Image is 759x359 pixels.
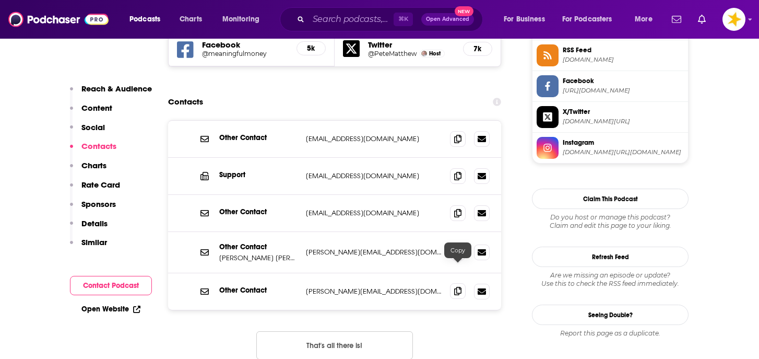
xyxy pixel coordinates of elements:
[421,51,427,56] img: Pete Matthew
[70,84,152,103] button: Reach & Audience
[202,50,288,57] a: @meaningfulmoney
[537,75,684,97] a: Facebook[URL][DOMAIN_NAME]
[563,138,684,147] span: Instagram
[305,44,317,53] h5: 5k
[309,11,394,28] input: Search podcasts, credits, & more...
[219,253,298,262] p: [PERSON_NAME] [PERSON_NAME]
[70,160,106,180] button: Charts
[219,133,298,142] p: Other Contact
[444,242,471,258] div: Copy
[532,213,689,230] div: Claim and edit this page to your liking.
[394,13,413,26] span: ⌘ K
[455,6,473,16] span: New
[668,10,685,28] a: Show notifications dropdown
[532,247,689,267] button: Refresh Feed
[168,92,203,112] h2: Contacts
[722,8,745,31] img: User Profile
[306,171,442,180] p: [EMAIL_ADDRESS][DOMAIN_NAME]
[563,56,684,64] span: meaningfulmoney.libsyn.com
[222,12,259,27] span: Monitoring
[219,286,298,295] p: Other Contact
[562,12,612,27] span: For Podcasters
[537,137,684,159] a: Instagram[DOMAIN_NAME][URL][DOMAIN_NAME]
[429,50,441,57] span: Host
[532,189,689,209] button: Claim This Podcast
[81,180,120,190] p: Rate Card
[81,218,108,228] p: Details
[426,17,469,22] span: Open Advanced
[635,12,653,27] span: More
[532,213,689,222] span: Do you host or manage this podcast?
[81,122,105,132] p: Social
[129,12,160,27] span: Podcasts
[563,45,684,55] span: RSS Feed
[122,11,174,28] button: open menu
[306,134,442,143] p: [EMAIL_ADDRESS][DOMAIN_NAME]
[306,287,442,296] p: [PERSON_NAME][EMAIL_ADDRESS][DOMAIN_NAME]
[368,40,455,50] h5: Twitter
[532,271,689,288] div: Are we missing an episode or update? Use this to check the RSS feed immediately.
[70,276,152,295] button: Contact Podcast
[563,148,684,156] span: instagram.com/meaningfulmoney.tv
[81,237,107,247] p: Similar
[70,180,120,199] button: Rate Card
[81,103,112,113] p: Content
[722,8,745,31] span: Logged in as Spreaker_Prime
[70,237,107,257] button: Similar
[627,11,666,28] button: open menu
[70,218,108,238] button: Details
[219,207,298,216] p: Other Contact
[532,329,689,338] div: Report this page as a duplicate.
[70,122,105,142] button: Social
[219,242,298,251] p: Other Contact
[555,11,627,28] button: open menu
[290,7,493,31] div: Search podcasts, credits, & more...
[563,107,684,117] span: X/Twitter
[81,84,152,94] p: Reach & Audience
[81,160,106,170] p: Charts
[180,12,202,27] span: Charts
[306,248,442,257] p: [PERSON_NAME][EMAIL_ADDRESS][DOMAIN_NAME]
[215,11,273,28] button: open menu
[70,199,116,218] button: Sponsors
[563,87,684,95] span: https://www.facebook.com/meaningfulmoney
[202,40,288,50] h5: Facebook
[722,8,745,31] button: Show profile menu
[504,12,545,27] span: For Business
[472,44,483,53] h5: 7k
[173,11,208,28] a: Charts
[563,76,684,86] span: Facebook
[368,50,417,57] a: @PeteMatthew
[8,9,109,29] img: Podchaser - Follow, Share and Rate Podcasts
[81,199,116,209] p: Sponsors
[219,170,298,179] p: Support
[496,11,558,28] button: open menu
[537,106,684,128] a: X/Twitter[DOMAIN_NAME][URL]
[563,118,684,125] span: twitter.com/meaningfulmoney
[70,103,112,122] button: Content
[306,209,442,217] p: [EMAIL_ADDRESS][DOMAIN_NAME]
[694,10,710,28] a: Show notifications dropdown
[421,13,474,26] button: Open AdvancedNew
[81,305,140,314] a: Open Website
[532,305,689,325] a: Seeing Double?
[70,141,116,160] button: Contacts
[537,44,684,66] a: RSS Feed[DOMAIN_NAME]
[81,141,116,151] p: Contacts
